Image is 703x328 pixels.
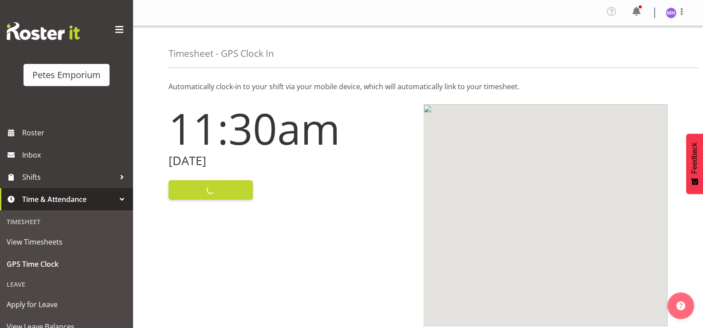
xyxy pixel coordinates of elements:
div: Leave [2,275,131,293]
span: GPS Time Clock [7,257,126,271]
span: Shifts [22,170,115,184]
div: Petes Emporium [32,68,101,82]
span: Feedback [691,142,699,174]
span: View Timesheets [7,235,126,249]
span: Apply for Leave [7,298,126,311]
h4: Timesheet - GPS Clock In [169,48,274,59]
span: Time & Attendance [22,193,115,206]
div: Timesheet [2,213,131,231]
button: Feedback - Show survey [686,134,703,194]
img: help-xxl-2.png [676,301,685,310]
span: Inbox [22,148,129,162]
h1: 11:30am [169,104,413,152]
p: Automatically clock-in to your shift via your mobile device, which will automatically link to you... [169,81,668,92]
h2: [DATE] [169,154,413,168]
img: mackenzie-halford4471.jpg [666,8,676,18]
a: Apply for Leave [2,293,131,316]
a: GPS Time Clock [2,253,131,275]
a: View Timesheets [2,231,131,253]
img: Rosterit website logo [7,22,80,40]
span: Roster [22,126,129,139]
